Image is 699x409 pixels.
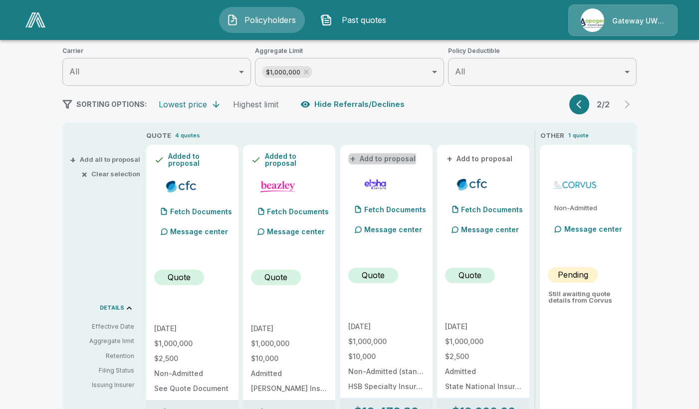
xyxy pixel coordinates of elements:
p: Filing Status [70,366,134,375]
p: Quote [168,271,191,283]
button: +Add all to proposal [72,156,140,163]
p: Fetch Documents [170,208,232,215]
p: Fetch Documents [267,208,329,215]
img: Past quotes Icon [320,14,332,26]
button: Past quotes IconPast quotes [313,7,399,33]
span: Policy Deductible [448,46,637,56]
p: $10,000 [348,353,425,360]
img: beazleycyber [255,179,301,194]
p: DETAILS [100,305,124,311]
button: Hide Referrals/Declines [298,95,409,114]
span: + [447,155,453,162]
img: Policyholders Icon [227,14,238,26]
p: Non-Admitted (standard) [348,368,425,375]
p: Message center [564,224,622,234]
img: cfccyber [158,179,205,194]
p: Message center [267,226,325,237]
button: +Add to proposal [348,153,418,164]
p: Aggregate limit [70,337,134,346]
p: Added to proposal [265,153,327,167]
span: + [70,156,76,163]
p: $1,000,000 [154,340,231,347]
p: Non-Admitted [554,205,624,211]
p: [DATE] [348,323,425,330]
p: Gateway UW dba Apogee [612,16,665,26]
span: Aggregate Limit [255,46,444,56]
div: Lowest price [159,99,207,109]
img: cfccyberadmitted [449,177,495,192]
p: 2 / 2 [593,100,613,108]
p: $2,500 [154,355,231,362]
p: $10,000 [251,355,327,362]
span: Policyholders [242,14,297,26]
p: Beazley Insurance Company, Inc. [251,385,327,392]
span: × [81,171,87,177]
p: quote [572,131,588,140]
div: Highest limit [233,99,278,109]
p: $2,500 [445,353,521,360]
p: Added to proposal [168,153,231,167]
p: Message center [461,224,519,235]
img: AA Logo [25,12,45,27]
p: See Quote Document [154,385,231,392]
p: OTHER [540,131,564,141]
p: Pending [558,269,588,281]
p: Admitted [445,368,521,375]
p: 1 [568,131,570,140]
p: [DATE] [445,323,521,330]
p: $1,000,000 [348,338,425,345]
button: Policyholders IconPolicyholders [219,7,305,33]
p: Quote [459,269,481,281]
p: Message center [364,224,422,235]
div: $1,000,000 [262,66,312,78]
span: Past quotes [336,14,391,26]
span: $1,000,000 [262,66,304,78]
p: Quote [264,271,287,283]
span: Carrier [62,46,251,56]
p: Fetch Documents [461,206,523,213]
p: [DATE] [154,325,231,332]
a: Agency IconGateway UW dba Apogee [568,4,678,36]
p: Message center [170,226,228,237]
img: Agency Icon [581,8,604,32]
p: 4 quotes [175,131,200,140]
p: Quote [362,269,385,281]
p: Fetch Documents [364,206,426,213]
p: State National Insurance Company Inc. [445,383,521,390]
span: All [69,66,79,76]
img: elphacyberstandard [352,177,399,192]
p: Retention [70,352,134,361]
p: $1,000,000 [251,340,327,347]
span: + [350,155,356,162]
button: ×Clear selection [83,171,140,177]
p: [DATE] [251,325,327,332]
p: HSB Specialty Insurance Company: rated "A++" by A.M. Best (20%), AXIS Surplus Insurance Company: ... [348,383,425,390]
p: Non-Admitted [154,370,231,377]
p: Still awaiting quote details from Corvus [548,291,624,304]
img: corvuscybersurplus [552,177,598,192]
p: Issuing Insurer [70,381,134,390]
span: SORTING OPTIONS: [76,100,147,108]
p: Effective Date [70,322,134,331]
p: $1,000,000 [445,338,521,345]
p: QUOTE [146,131,171,141]
p: Admitted [251,370,327,377]
span: All [455,66,465,76]
button: +Add to proposal [445,153,515,164]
